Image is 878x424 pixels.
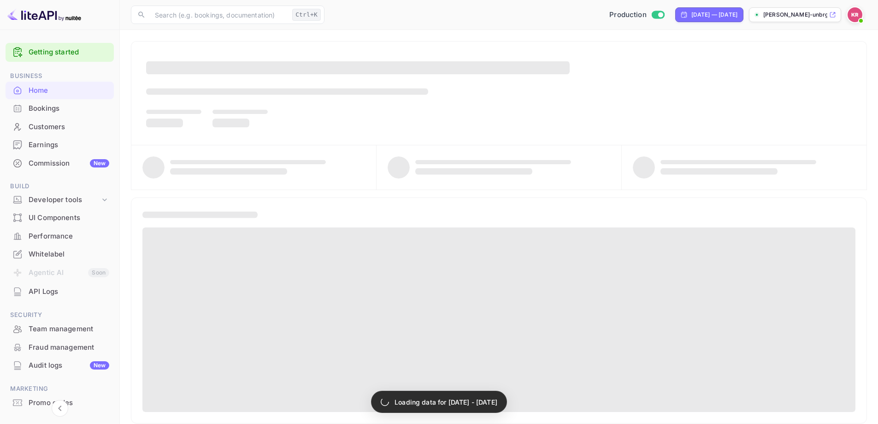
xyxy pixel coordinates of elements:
[6,192,114,208] div: Developer tools
[29,231,109,242] div: Performance
[606,10,668,20] div: Switch to Sandbox mode
[29,398,109,408] div: Promo codes
[29,158,109,169] div: Commission
[6,283,114,300] a: API Logs
[29,103,109,114] div: Bookings
[29,287,109,297] div: API Logs
[292,9,321,21] div: Ctrl+K
[6,155,114,172] a: CommissionNew
[6,209,114,227] div: UI Components
[90,159,109,167] div: New
[691,11,737,19] div: [DATE] — [DATE]
[6,227,114,245] div: Performance
[6,394,114,411] a: Promo codes
[763,11,827,19] p: [PERSON_NAME]-unbrg.[PERSON_NAME]...
[90,361,109,370] div: New
[848,7,862,22] img: Kobus Roux
[6,245,114,263] div: Whitelabel
[6,82,114,100] div: Home
[6,320,114,337] a: Team management
[6,71,114,81] span: Business
[609,10,647,20] span: Production
[29,122,109,132] div: Customers
[6,339,114,356] a: Fraud management
[29,195,100,205] div: Developer tools
[6,136,114,153] a: Earnings
[29,213,109,223] div: UI Components
[6,394,114,412] div: Promo codes
[6,310,114,320] span: Security
[6,136,114,154] div: Earnings
[6,100,114,118] div: Bookings
[6,384,114,394] span: Marketing
[6,339,114,357] div: Fraud management
[6,320,114,338] div: Team management
[149,6,289,24] input: Search (e.g. bookings, documentation)
[6,357,114,375] div: Audit logsNew
[29,140,109,150] div: Earnings
[52,400,68,417] button: Collapse navigation
[6,118,114,135] a: Customers
[29,47,109,58] a: Getting started
[6,43,114,62] div: Getting started
[29,249,109,260] div: Whitelabel
[29,85,109,96] div: Home
[6,227,114,245] a: Performance
[6,245,114,263] a: Whitelabel
[29,360,109,371] div: Audit logs
[6,155,114,173] div: CommissionNew
[395,397,497,407] p: Loading data for [DATE] - [DATE]
[6,357,114,374] a: Audit logsNew
[6,82,114,99] a: Home
[29,342,109,353] div: Fraud management
[29,324,109,334] div: Team management
[7,7,81,22] img: LiteAPI logo
[6,118,114,136] div: Customers
[6,209,114,226] a: UI Components
[6,181,114,191] span: Build
[6,100,114,117] a: Bookings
